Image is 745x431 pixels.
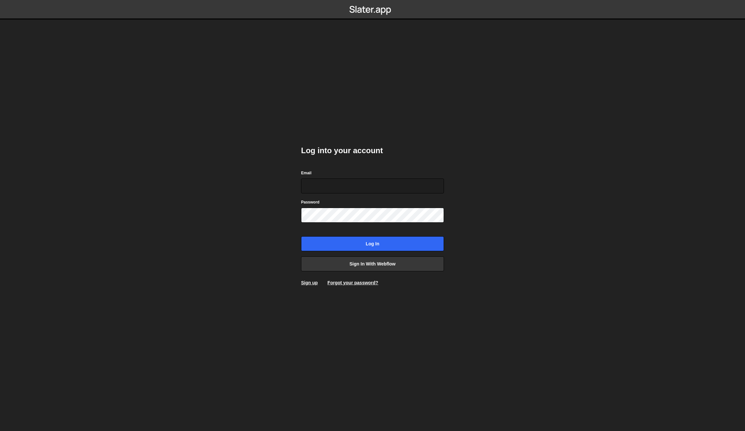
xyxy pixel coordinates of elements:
input: Log in [301,236,444,251]
h2: Log into your account [301,145,444,156]
label: Password [301,199,320,205]
a: Sign in with Webflow [301,256,444,271]
a: Forgot your password? [327,280,378,285]
label: Email [301,170,311,176]
a: Sign up [301,280,318,285]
